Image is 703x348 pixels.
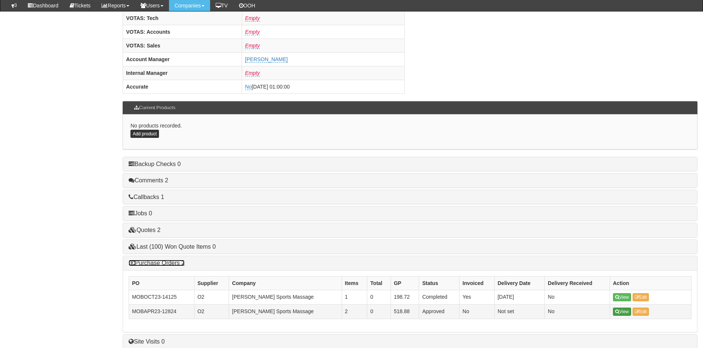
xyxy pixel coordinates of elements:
[419,305,460,319] td: Approved
[123,115,697,149] div: No products recorded.
[342,276,367,290] th: Items
[123,11,242,25] th: VOTAS: Tech
[245,15,260,21] a: Empty
[229,305,342,319] td: [PERSON_NAME] Sports Massage
[545,305,610,319] td: No
[130,102,179,114] h3: Current Products
[129,260,185,266] a: Purchase Orders 2
[245,29,260,35] a: Empty
[633,293,649,301] a: Edit
[245,70,260,76] a: Empty
[494,305,545,319] td: Not set
[245,84,252,90] a: No
[123,80,242,93] th: Accurate
[460,290,495,304] td: Yes
[545,290,610,304] td: No
[367,290,391,304] td: 0
[342,305,367,319] td: 2
[242,80,404,93] td: [DATE] 01:00:00
[494,290,545,304] td: [DATE]
[633,308,649,316] a: Edit
[129,305,195,319] td: MOBAPR23-12824
[391,276,419,290] th: GP
[129,338,165,345] a: Site Visits 0
[123,52,242,66] th: Account Manager
[342,290,367,304] td: 1
[245,43,260,49] a: Empty
[129,194,164,200] a: Callbacks 1
[367,305,391,319] td: 0
[245,56,288,63] a: [PERSON_NAME]
[229,276,342,290] th: Company
[129,210,152,216] a: Jobs 0
[123,39,242,52] th: VOTAS: Sales
[494,276,545,290] th: Delivery Date
[194,305,229,319] td: O2
[460,305,495,319] td: No
[129,177,168,183] a: Comments 2
[129,276,195,290] th: PO
[130,130,159,138] a: Add product
[194,276,229,290] th: Supplier
[419,276,460,290] th: Status
[129,290,195,304] td: MOBOCT23-14125
[229,290,342,304] td: [PERSON_NAME] Sports Massage
[613,308,631,316] a: View
[129,243,216,250] a: Last (100) Won Quote Items 0
[129,161,181,167] a: Backup Checks 0
[194,290,229,304] td: O2
[613,293,631,301] a: View
[391,305,419,319] td: 518.88
[367,276,391,290] th: Total
[123,66,242,80] th: Internal Manager
[419,290,460,304] td: Completed
[129,227,160,233] a: Quotes 2
[123,25,242,39] th: VOTAS: Accounts
[610,276,691,290] th: Action
[391,290,419,304] td: 198.72
[545,276,610,290] th: Delivery Received
[460,276,495,290] th: Invoiced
